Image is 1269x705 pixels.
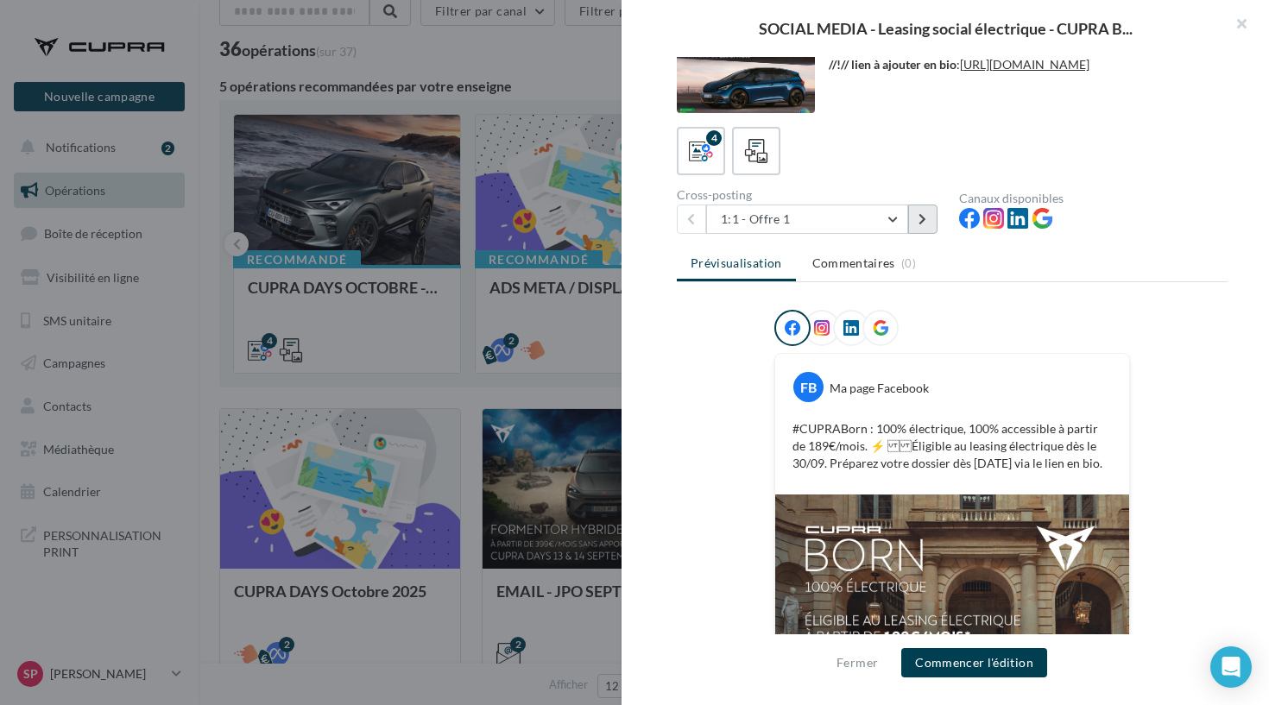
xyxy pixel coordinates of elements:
[706,130,722,146] div: 4
[830,380,929,397] div: Ma page Facebook
[901,648,1047,677] button: Commencer l'édition
[959,192,1228,205] div: Canaux disponibles
[1210,646,1252,688] div: Open Intercom Messenger
[901,256,916,270] span: (0)
[793,372,824,402] div: FB
[759,21,1133,36] span: SOCIAL MEDIA - Leasing social électrique - CUPRA B...
[706,205,908,234] button: 1:1 - Offre 1
[829,57,956,72] strong: //!// lien à ajouter en bio
[960,57,1089,72] a: [URL][DOMAIN_NAME]
[830,652,885,673] button: Fermer
[812,255,895,272] span: Commentaires
[677,189,945,201] div: Cross-posting
[792,420,1112,472] p: #CUPRABorn : 100% électrique, 100% accessible à partir de 189€/mois. ⚡️ Éligible au leasing élect...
